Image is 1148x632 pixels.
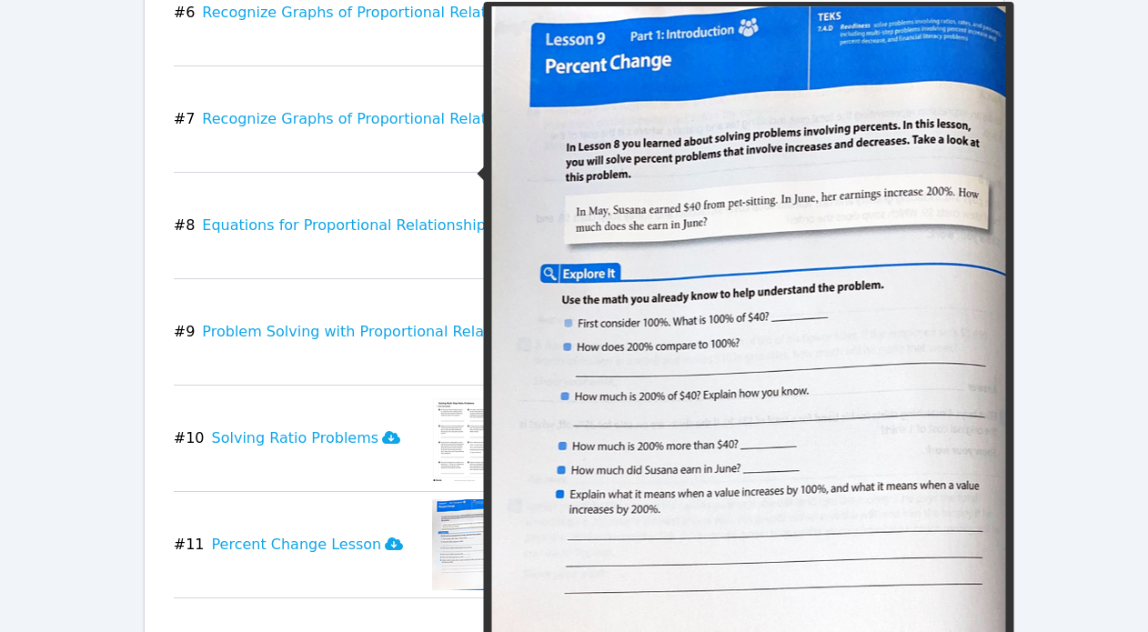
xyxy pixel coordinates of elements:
img: Solving Ratio Problems [429,393,499,484]
span: # 7 [174,108,196,130]
span: # 10 [174,427,205,449]
span: # 6 [174,2,196,24]
img: Recognize Graphs of Proportional Relationships [598,74,668,165]
h3: Solving Ratio Problems [212,427,401,449]
img: Problem Solving with Proportional Relationships Lesson [655,286,720,377]
span: # 9 [174,321,196,343]
h3: Equations for Proportional Relationships Lesson [202,215,569,236]
h3: Percent Change Lesson [212,534,404,556]
h3: Recognize Graphs of Proportional Relationships Continued [202,2,648,24]
span: # 11 [174,534,205,556]
h3: Recognize Graphs of Proportional Relationships [202,108,568,130]
button: #8Equations for Proportional Relationships Lesson [174,180,585,271]
h3: Problem Solving with Proportional Relationships Lesson [202,321,626,343]
span: # 8 [174,215,196,236]
button: #11Percent Change Lesson [174,499,418,590]
img: Equations for Proportional Relationships Lesson [599,180,663,271]
button: #10Solving Ratio Problems [174,393,415,484]
button: #9Problem Solving with Proportional Relationships Lesson [174,286,640,377]
button: #7Recognize Graphs of Proportional Relationships [174,74,583,165]
img: Percent Change Lesson [432,499,497,590]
